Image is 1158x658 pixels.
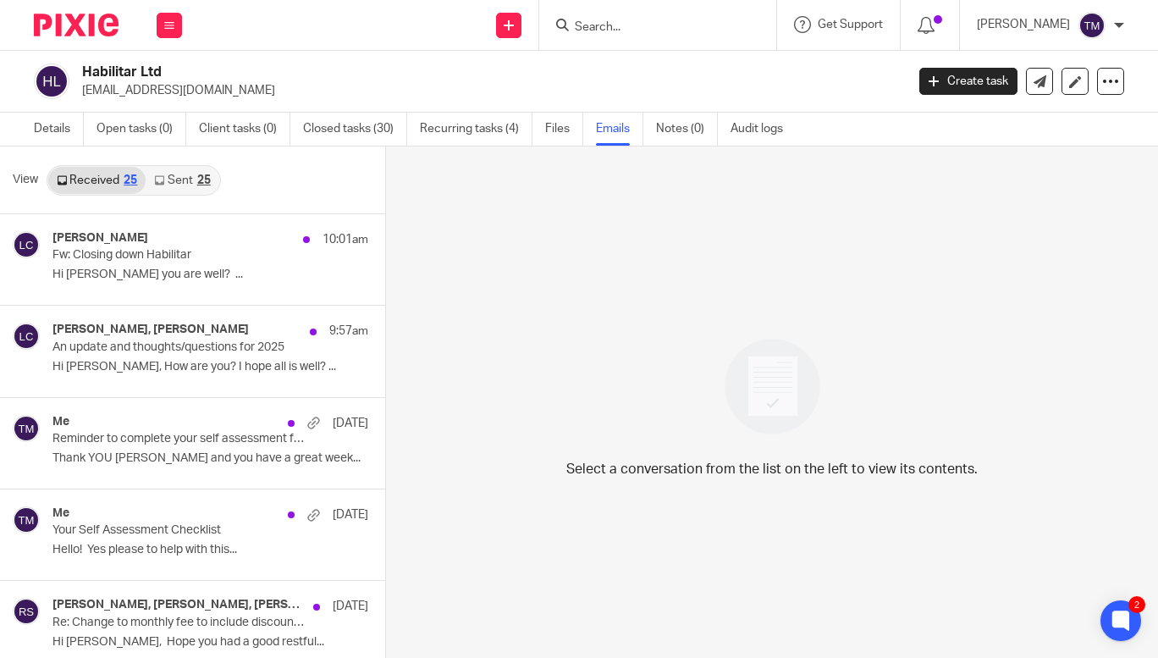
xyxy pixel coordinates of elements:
[124,174,137,186] div: 25
[96,113,186,146] a: Open tasks (0)
[731,113,796,146] a: Audit logs
[146,167,218,194] a: Sent25
[52,543,368,557] p: Hello! Yes please to help with this...
[13,598,40,625] img: svg%3E
[13,506,40,534] img: svg%3E
[303,113,407,146] a: Closed tasks (30)
[52,432,305,446] p: Reminder to complete your self assessment form
[333,598,368,615] p: [DATE]
[34,14,119,36] img: Pixie
[52,323,249,337] h4: [PERSON_NAME], [PERSON_NAME]
[82,82,894,99] p: [EMAIL_ADDRESS][DOMAIN_NAME]
[329,323,368,340] p: 9:57am
[82,64,731,81] h2: Habilitar Ltd
[34,64,69,99] img: svg%3E
[1078,12,1106,39] img: svg%3E
[13,171,38,189] span: View
[52,523,305,538] p: Your Self Assessment Checklist
[48,167,146,194] a: Received25
[13,231,40,258] img: svg%3E
[573,20,725,36] input: Search
[52,451,368,466] p: Thank YOU [PERSON_NAME] and you have a great week...
[34,113,84,146] a: Details
[52,231,148,246] h4: [PERSON_NAME]
[977,16,1070,33] p: [PERSON_NAME]
[199,113,290,146] a: Client tasks (0)
[919,68,1017,95] a: Create task
[52,268,368,282] p: Hi [PERSON_NAME] you are well? ...
[52,415,69,429] h4: Me
[52,248,305,263] p: Fw: Closing down Habilitar
[333,415,368,432] p: [DATE]
[420,113,532,146] a: Recurring tasks (4)
[13,415,40,442] img: svg%3E
[52,506,69,521] h4: Me
[714,328,831,445] img: image
[656,113,718,146] a: Notes (0)
[545,113,583,146] a: Files
[596,113,643,146] a: Emails
[52,616,305,630] p: Re: Change to monthly fee to include discounted Xero
[1128,596,1145,613] div: 2
[818,19,883,30] span: Get Support
[52,635,368,650] p: Hi [PERSON_NAME], Hope you had a good restful...
[13,323,40,350] img: svg%3E
[52,598,305,612] h4: [PERSON_NAME], [PERSON_NAME], [PERSON_NAME], [PERSON_NAME]
[333,506,368,523] p: [DATE]
[197,174,211,186] div: 25
[52,340,305,355] p: An update and thoughts/questions for 2025
[566,459,978,479] p: Select a conversation from the list on the left to view its contents.
[323,231,368,248] p: 10:01am
[52,360,368,374] p: Hi [PERSON_NAME], How are you? I hope all is well? ...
